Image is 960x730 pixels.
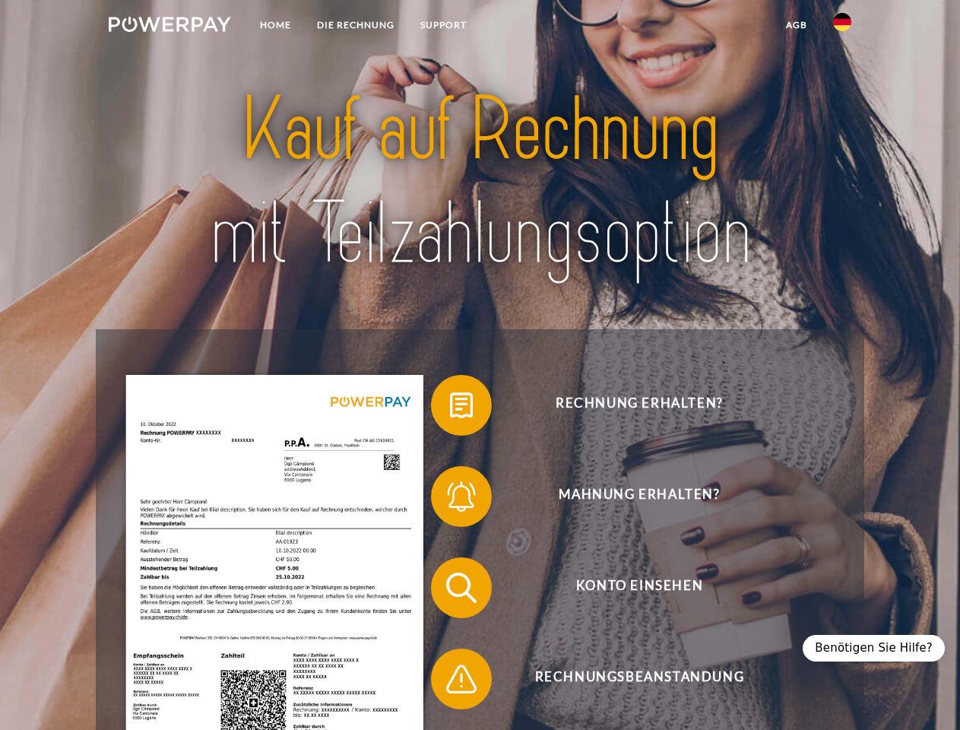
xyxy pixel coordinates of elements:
a: DIE RECHNUNG [304,11,407,39]
button: Konto einsehen [431,557,826,618]
span: Konto einsehen [453,557,825,618]
button: Rechnungsbeanstandung [431,649,826,709]
img: de [833,13,851,31]
img: qb_bill.svg [442,386,480,424]
img: logo-powerpay-white.svg [109,17,231,32]
a: SUPPORT [407,11,480,39]
a: agb [773,11,820,39]
span: Rechnungsbeanstandung [453,649,825,709]
button: Rechnung erhalten? [431,375,826,436]
div: Benötigen Sie Hilfe? [803,635,945,662]
span: Mahnung erhalten? [453,466,825,527]
a: Home [247,11,304,39]
button: Mahnung erhalten? [431,466,826,527]
img: qb_warning.svg [442,660,480,698]
span: Rechnung erhalten? [453,375,825,436]
img: qb_search.svg [442,569,480,607]
img: title-powerpay_de.svg [145,73,815,291]
img: qb_bell.svg [442,478,480,516]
